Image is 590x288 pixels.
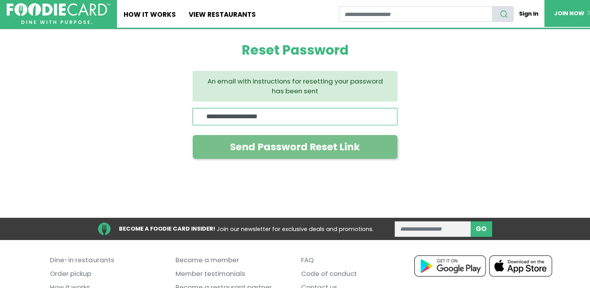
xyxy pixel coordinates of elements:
[50,253,164,267] a: Dine-in restaurants
[395,221,471,237] input: enter email address
[7,3,110,24] img: FoodieCard; Eat, Drink, Save, Donate
[301,253,415,267] a: FAQ
[193,71,397,101] div: An email with instructions for resetting your password has been sent
[492,6,513,22] button: search
[193,135,397,159] button: Send Password Reset Link
[193,43,397,58] h1: Reset Password
[514,6,544,21] a: Sign In
[50,267,164,281] a: Order pickup
[175,253,289,267] a: Become a member
[339,6,493,22] input: restaurant search
[217,225,374,233] span: Join our newsletter for exclusive deals and promotions.
[301,267,415,281] a: Code of conduct
[119,225,215,233] strong: BECOME A FOODIE CARD INSIDER!
[471,221,492,237] button: subscribe
[175,267,289,281] a: Member testimonials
